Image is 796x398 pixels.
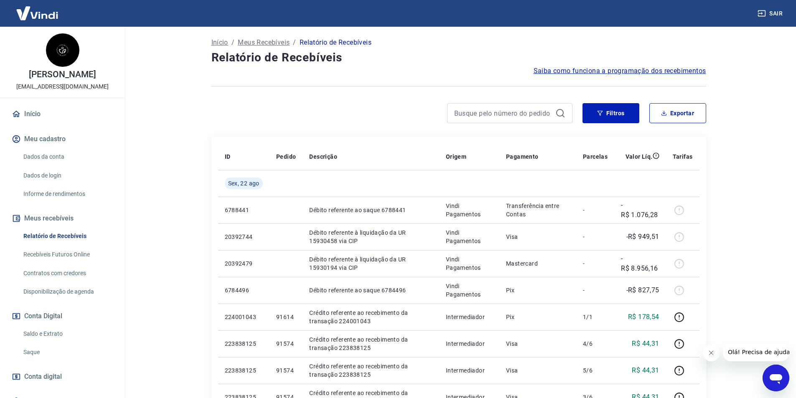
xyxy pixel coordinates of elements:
[276,313,296,321] p: 91614
[309,255,432,272] p: Débito referente à liquidação da UR 15930194 via CIP
[20,228,115,245] a: Relatório de Recebíveis
[309,362,432,379] p: Crédito referente ao recebimento da transação 223838125
[309,309,432,325] p: Crédito referente ao recebimento da transação 224001043
[10,209,115,228] button: Meus recebíveis
[20,246,115,263] a: Recebíveis Futuros Online
[703,345,720,361] iframe: Fechar mensagem
[506,233,570,241] p: Visa
[211,49,706,66] h4: Relatório de Recebíveis
[238,38,290,48] a: Meus Recebíveis
[225,206,263,214] p: 6788441
[632,365,659,375] p: R$ 44,31
[10,105,115,123] a: Início
[626,152,653,161] p: Valor Líq.
[446,313,493,321] p: Intermediador
[583,366,608,375] p: 5/6
[46,33,79,67] img: b5e33111-34ac-49f4-b4a7-cf72cf069c64.jpeg
[673,152,693,161] p: Tarifas
[534,66,706,76] a: Saiba como funciona a programação dos recebimentos
[276,366,296,375] p: 91574
[583,259,608,268] p: -
[583,286,608,294] p: -
[20,167,115,184] a: Dados de login
[632,339,659,349] p: R$ 44,31
[628,312,659,322] p: R$ 178,54
[309,206,432,214] p: Débito referente ao saque 6788441
[309,286,432,294] p: Débito referente ao saque 6784496
[506,202,570,218] p: Transferência entre Contas
[20,344,115,361] a: Saque
[446,366,493,375] p: Intermediador
[20,148,115,165] a: Dados da conta
[293,38,296,48] p: /
[446,228,493,245] p: Vindi Pagamentos
[309,152,337,161] p: Descrição
[446,340,493,348] p: Intermediador
[723,343,789,361] iframe: Mensagem da empresa
[446,152,466,161] p: Origem
[225,286,263,294] p: 6784496
[20,283,115,300] a: Disponibilização de agenda
[228,179,259,188] span: Sex, 22 ago
[225,366,263,375] p: 223838125
[10,368,115,386] a: Conta digital
[506,152,539,161] p: Pagamento
[626,285,659,295] p: -R$ 827,75
[20,265,115,282] a: Contratos com credores
[583,206,608,214] p: -
[756,6,786,21] button: Sair
[10,307,115,325] button: Conta Digital
[506,259,570,268] p: Mastercard
[225,313,263,321] p: 224001043
[231,38,234,48] p: /
[5,6,70,13] span: Olá! Precisa de ajuda?
[506,286,570,294] p: Pix
[300,38,371,48] p: Relatório de Recebíveis
[29,70,96,79] p: [PERSON_NAME]
[309,228,432,245] p: Débito referente à liquidação da UR 15930458 via CIP
[621,200,659,220] p: -R$ 1.076,28
[583,152,608,161] p: Parcelas
[225,259,263,268] p: 20392479
[446,255,493,272] p: Vindi Pagamentos
[24,371,62,383] span: Conta digital
[16,82,109,91] p: [EMAIL_ADDRESS][DOMAIN_NAME]
[20,185,115,203] a: Informe de rendimentos
[276,340,296,348] p: 91574
[763,365,789,391] iframe: Botão para abrir a janela de mensagens
[10,0,64,26] img: Vindi
[20,325,115,342] a: Saldo e Extrato
[454,107,552,119] input: Busque pelo número do pedido
[583,313,608,321] p: 1/1
[446,202,493,218] p: Vindi Pagamentos
[309,335,432,352] p: Crédito referente ao recebimento da transação 223838125
[506,340,570,348] p: Visa
[225,233,263,241] p: 20392744
[446,282,493,299] p: Vindi Pagamentos
[225,152,231,161] p: ID
[583,233,608,241] p: -
[626,232,659,242] p: -R$ 949,51
[225,340,263,348] p: 223838125
[276,152,296,161] p: Pedido
[506,366,570,375] p: Visa
[582,103,639,123] button: Filtros
[621,254,659,274] p: -R$ 8.956,16
[10,130,115,148] button: Meu cadastro
[583,340,608,348] p: 4/6
[506,313,570,321] p: Pix
[211,38,228,48] a: Início
[649,103,706,123] button: Exportar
